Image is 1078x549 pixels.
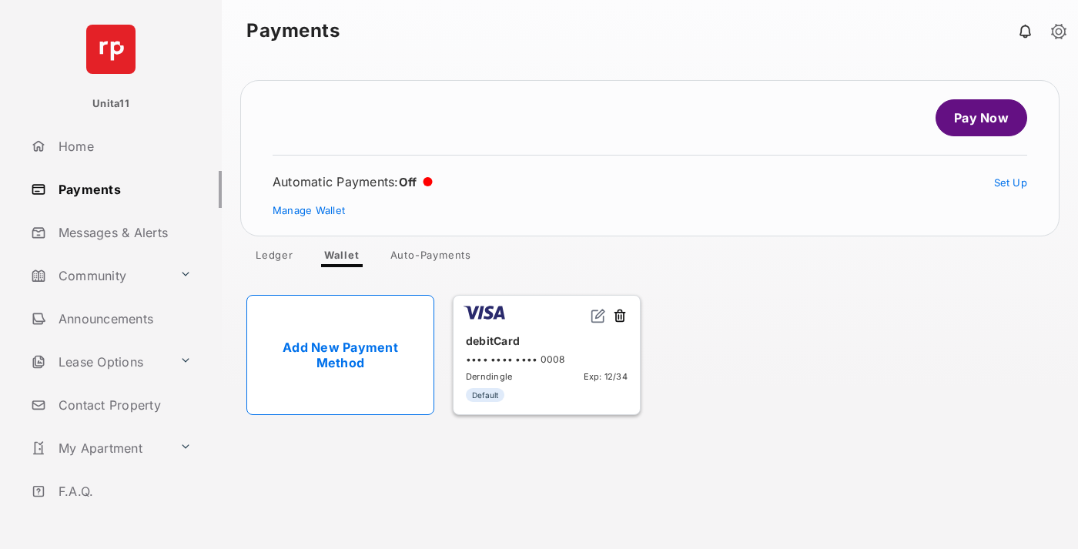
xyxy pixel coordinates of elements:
a: Add New Payment Method [246,295,434,415]
a: My Apartment [25,430,173,467]
a: Lease Options [25,343,173,380]
div: •••• •••• •••• 0008 [466,353,628,365]
a: Contact Property [25,387,222,423]
a: Community [25,257,173,294]
a: Payments [25,171,222,208]
span: Exp: 12/34 [584,371,628,382]
span: Off [399,175,417,189]
a: Home [25,128,222,165]
a: Wallet [312,249,372,267]
span: Derndingle [466,371,512,382]
a: Set Up [994,176,1028,189]
a: Announcements [25,300,222,337]
a: Manage Wallet [273,204,345,216]
div: debitCard [466,328,628,353]
a: F.A.Q. [25,473,222,510]
img: svg+xml;base64,PHN2ZyB2aWV3Qm94PSIwIDAgMjQgMjQiIHdpZHRoPSIxNiIgaGVpZ2h0PSIxNiIgZmlsbD0ibm9uZSIgeG... [591,308,606,323]
img: svg+xml;base64,PHN2ZyB4bWxucz0iaHR0cDovL3d3dy53My5vcmcvMjAwMC9zdmciIHdpZHRoPSI2NCIgaGVpZ2h0PSI2NC... [86,25,136,74]
strong: Payments [246,22,340,40]
p: Unita11 [92,96,129,112]
div: Automatic Payments : [273,174,433,189]
a: Messages & Alerts [25,214,222,251]
a: Auto-Payments [378,249,484,267]
a: Ledger [243,249,306,267]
